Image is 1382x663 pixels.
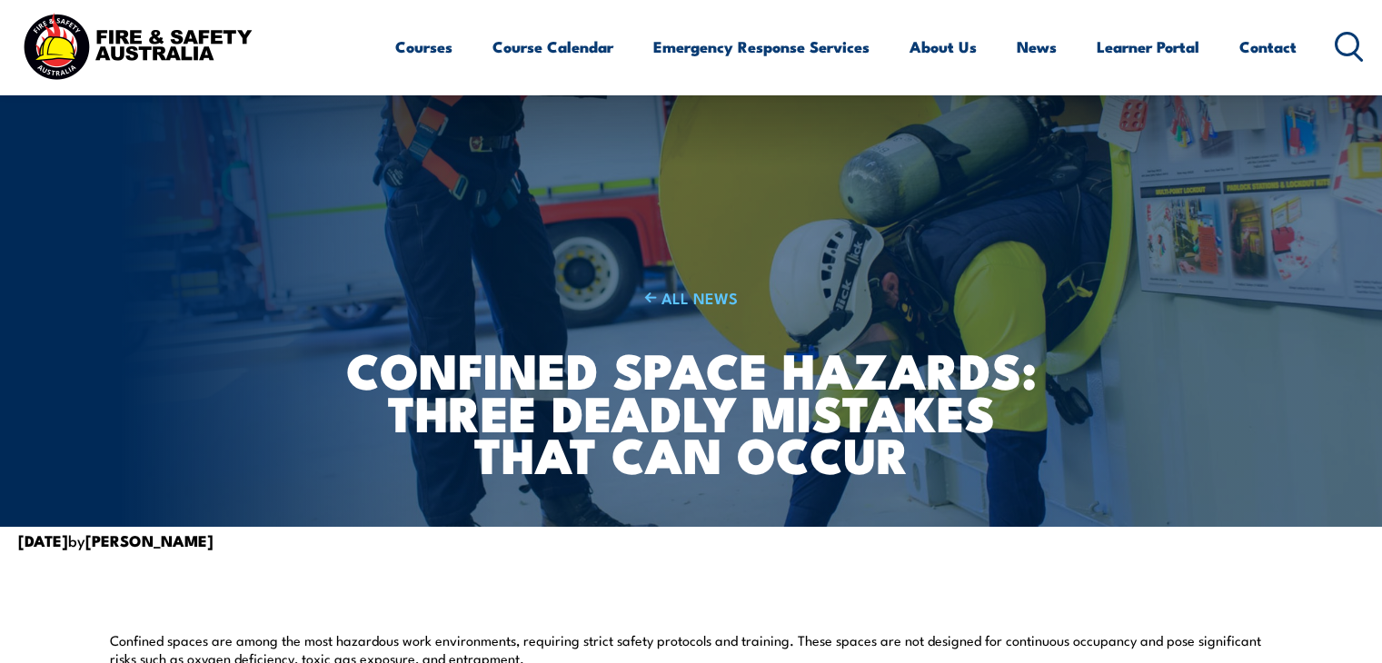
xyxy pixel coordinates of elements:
a: Contact [1239,23,1297,71]
span: by [18,529,214,551]
a: Learner Portal [1097,23,1199,71]
strong: [DATE] [18,529,68,552]
a: About Us [910,23,977,71]
a: Emergency Response Services [653,23,870,71]
a: News [1017,23,1057,71]
h1: Confined Space Hazards: Three Deadly Mistakes That Can Occur [333,348,1049,475]
a: Course Calendar [492,23,613,71]
strong: [PERSON_NAME] [85,529,214,552]
a: ALL NEWS [333,287,1049,308]
a: Courses [395,23,452,71]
